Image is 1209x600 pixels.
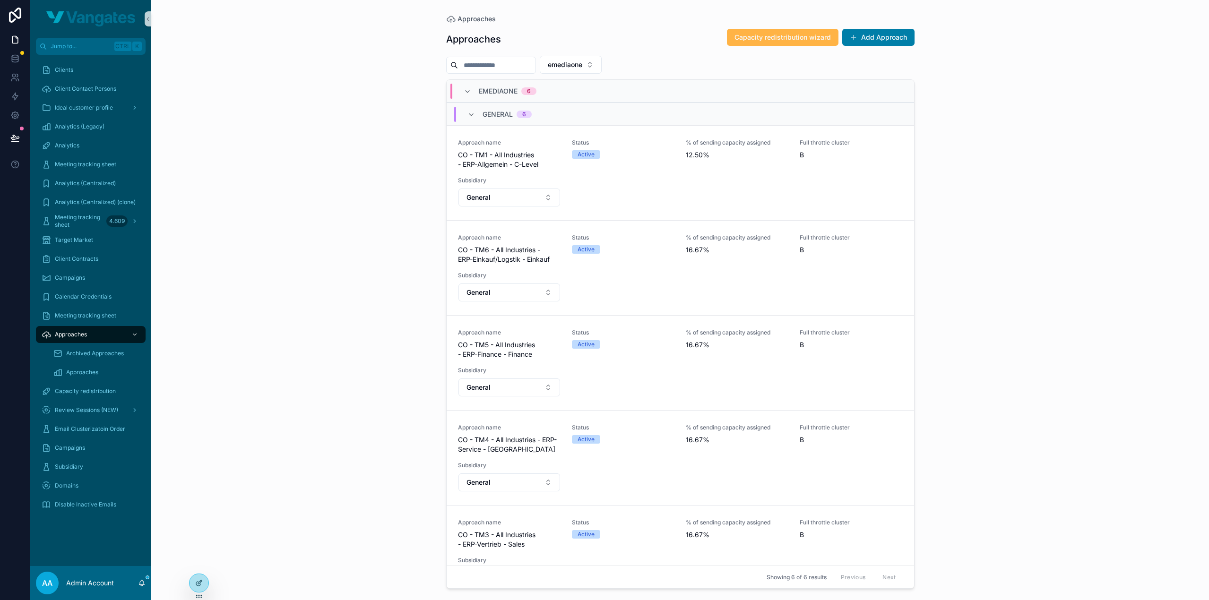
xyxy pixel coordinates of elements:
[727,29,838,46] button: Capacity redistribution wizard
[767,574,827,581] span: Showing 6 of 6 results
[466,478,491,487] span: General
[55,293,112,300] span: Calendar Credentials
[55,161,116,168] span: Meeting tracking sheet
[800,139,902,146] span: Full throttle cluster
[36,326,146,343] a: Approaches
[800,245,902,255] span: B
[36,496,146,513] a: Disable Inactive Emails
[572,234,674,241] span: Status
[548,60,582,69] span: emediaone
[686,234,788,241] span: % of sending capacity assigned
[734,33,831,42] span: Capacity redistribution wizard
[55,444,85,452] span: Campaigns
[36,156,146,173] a: Meeting tracking sheet
[446,33,501,46] h1: Approaches
[42,577,52,589] span: AA
[572,329,674,336] span: Status
[572,139,674,146] span: Status
[55,331,87,338] span: Approaches
[527,87,531,95] div: 6
[55,123,104,130] span: Analytics (Legacy)
[458,189,560,206] button: Select Button
[479,86,518,96] span: EMEDIAONE
[458,245,561,264] span: CO - TM6 - All Industries - ERP-Einkauf/Logstik - Einkauf
[458,462,561,469] span: Subsidiary
[458,272,561,279] span: Subsidiary
[36,402,146,419] a: Review Sessions (NEW)
[686,340,788,350] span: 16.67%
[55,463,83,471] span: Subsidiary
[36,80,146,97] a: Client Contact Persons
[36,439,146,456] a: Campaigns
[572,424,674,431] span: Status
[36,250,146,267] a: Client Contracts
[458,530,561,549] span: CO - TM3 - All Industries - ERP-Vertrieb - Sales
[55,104,113,111] span: Ideal customer profile
[36,307,146,324] a: Meeting tracking sheet
[540,56,602,74] button: Select Button
[458,234,561,241] span: Approach name
[55,406,118,414] span: Review Sessions (NEW)
[36,175,146,192] a: Analytics (Centralized)
[800,340,902,350] span: B
[458,435,561,454] span: CO - TM4 - All Industries - ERP-Service - [GEOGRAPHIC_DATA]
[458,424,561,431] span: Approach name
[55,214,103,229] span: Meeting tracking sheet
[458,367,561,374] span: Subsidiary
[578,245,595,254] div: Active
[800,530,902,540] span: B
[36,269,146,286] a: Campaigns
[55,180,116,187] span: Analytics (Centralized)
[458,340,561,359] span: CO - TM5 - All Industries - ERP-Finance - Finance
[447,125,914,220] a: Approach nameCO - TM1 - All Industries - ERP-Allgemein - C-LevelStatusActive% of sending capacity...
[36,383,146,400] a: Capacity redistribution
[36,458,146,475] a: Subsidiary
[447,410,914,505] a: Approach nameCO - TM4 - All Industries - ERP-Service - [GEOGRAPHIC_DATA]StatusActive% of sending ...
[686,424,788,431] span: % of sending capacity assigned
[458,283,560,301] button: Select Button
[66,578,114,588] p: Admin Account
[133,43,141,50] span: K
[686,530,788,540] span: 16.67%
[55,501,116,508] span: Disable Inactive Emails
[686,245,788,255] span: 16.67%
[458,177,561,184] span: Subsidiary
[458,378,560,396] button: Select Button
[447,505,914,600] a: Approach nameCO - TM3 - All Industries - ERP-Vertrieb - SalesStatusActive% of sending capacity as...
[458,519,561,526] span: Approach name
[36,288,146,305] a: Calendar Credentials
[458,14,496,24] span: Approaches
[47,345,146,362] a: Archived Approaches
[686,329,788,336] span: % of sending capacity assigned
[55,85,116,93] span: Client Contact Persons
[47,364,146,381] a: Approaches
[686,150,788,160] span: 12.50%
[66,350,124,357] span: Archived Approaches
[36,99,146,116] a: Ideal customer profile
[446,14,496,24] a: Approaches
[51,43,111,50] span: Jump to...
[55,482,78,489] span: Domains
[800,519,902,526] span: Full throttle cluster
[106,215,128,227] div: 4.609
[36,231,146,249] a: Target Market
[522,111,526,118] div: 6
[447,315,914,410] a: Approach nameCO - TM5 - All Industries - ERP-Finance - FinanceStatusActive% of sending capacity a...
[686,435,788,445] span: 16.67%
[578,530,595,539] div: Active
[800,424,902,431] span: Full throttle cluster
[800,234,902,241] span: Full throttle cluster
[842,29,915,46] button: Add Approach
[36,420,146,437] a: Email Clusterizatoin Order
[458,557,561,564] span: Subsidiary
[55,66,73,74] span: Clients
[30,55,151,525] div: scrollable content
[458,150,561,169] span: CO - TM1 - All Industries - ERP-Allgemein - C-Level
[36,38,146,55] button: Jump to...CtrlK
[483,110,513,119] span: General
[458,473,560,491] button: Select Button
[800,329,902,336] span: Full throttle cluster
[458,329,561,336] span: Approach name
[55,236,93,244] span: Target Market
